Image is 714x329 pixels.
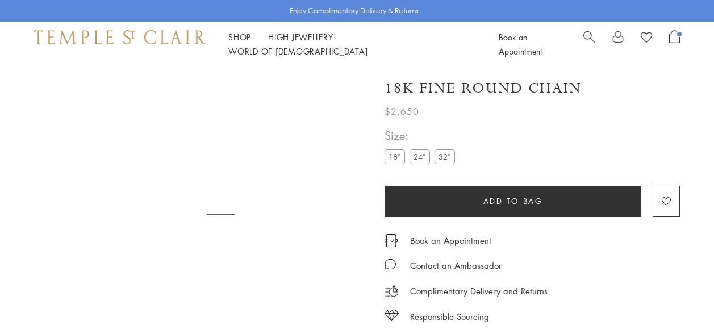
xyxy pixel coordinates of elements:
[385,186,641,217] button: Add to bag
[410,310,489,324] div: Responsible Sourcing
[385,78,582,98] h1: 18K Fine Round Chain
[228,31,251,43] a: ShopShop
[385,259,396,270] img: MessageIcon-01_2.svg
[385,234,398,247] img: icon_appointment.svg
[410,259,502,273] div: Contact an Ambassador
[435,149,455,164] label: 32"
[499,31,542,57] a: Book an Appointment
[641,30,652,47] a: View Wishlist
[410,234,491,247] a: Book an Appointment
[583,30,595,59] a: Search
[385,126,460,145] span: Size:
[228,30,473,59] nav: Main navigation
[385,104,419,119] span: $2,650
[268,31,333,43] a: High JewelleryHigh Jewellery
[483,195,543,207] span: Add to bag
[290,5,419,16] p: Enjoy Complimentary Delivery & Returns
[410,149,430,164] label: 24"
[669,30,680,59] a: Open Shopping Bag
[228,45,368,57] a: World of [DEMOGRAPHIC_DATA]World of [DEMOGRAPHIC_DATA]
[385,310,399,321] img: icon_sourcing.svg
[385,149,405,164] label: 18"
[410,284,548,298] p: Complimentary Delivery and Returns
[34,30,206,44] img: Temple St. Clair
[385,284,399,298] img: icon_delivery.svg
